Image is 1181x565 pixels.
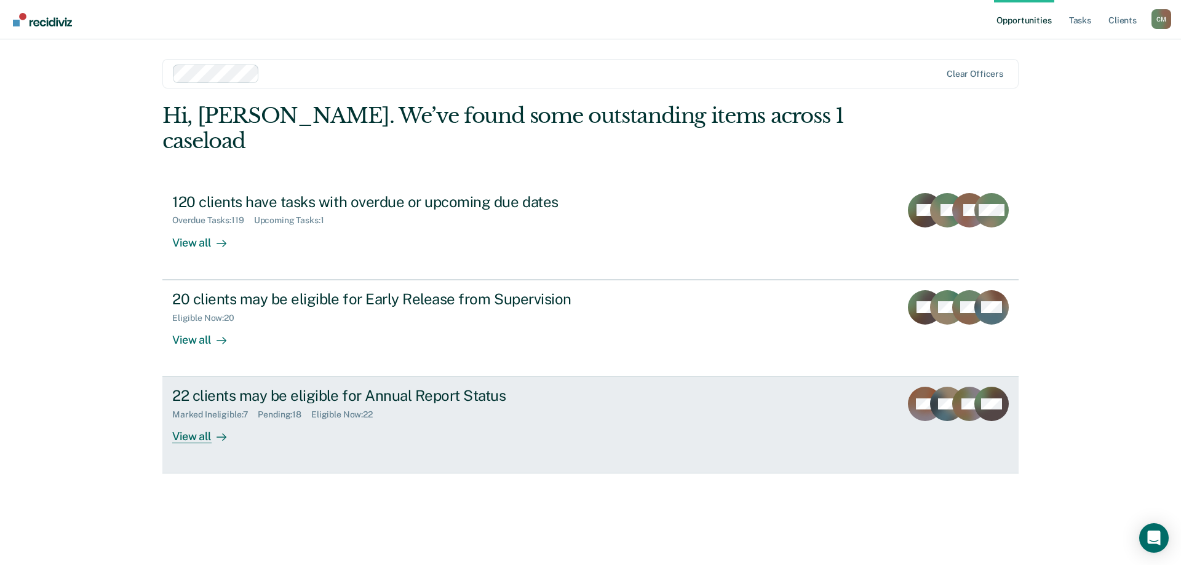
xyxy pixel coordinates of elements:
[162,377,1019,473] a: 22 clients may be eligible for Annual Report StatusMarked Ineligible:7Pending:18Eligible Now:22Vi...
[1151,9,1171,29] button: Profile dropdown button
[258,409,311,420] div: Pending : 18
[172,226,241,250] div: View all
[172,290,604,308] div: 20 clients may be eligible for Early Release from Supervision
[172,409,258,420] div: Marked Ineligible : 7
[172,387,604,405] div: 22 clients may be eligible for Annual Report Status
[162,103,848,154] div: Hi, [PERSON_NAME]. We’ve found some outstanding items across 1 caseload
[1151,9,1171,29] div: C M
[172,313,244,323] div: Eligible Now : 20
[254,215,334,226] div: Upcoming Tasks : 1
[172,420,241,444] div: View all
[172,323,241,347] div: View all
[172,193,604,211] div: 120 clients have tasks with overdue or upcoming due dates
[1139,523,1169,553] div: Open Intercom Messenger
[947,69,1003,79] div: Clear officers
[311,409,383,420] div: Eligible Now : 22
[162,280,1019,377] a: 20 clients may be eligible for Early Release from SupervisionEligible Now:20View all
[162,183,1019,280] a: 120 clients have tasks with overdue or upcoming due datesOverdue Tasks:119Upcoming Tasks:1View all
[13,13,72,26] img: Recidiviz
[172,215,254,226] div: Overdue Tasks : 119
